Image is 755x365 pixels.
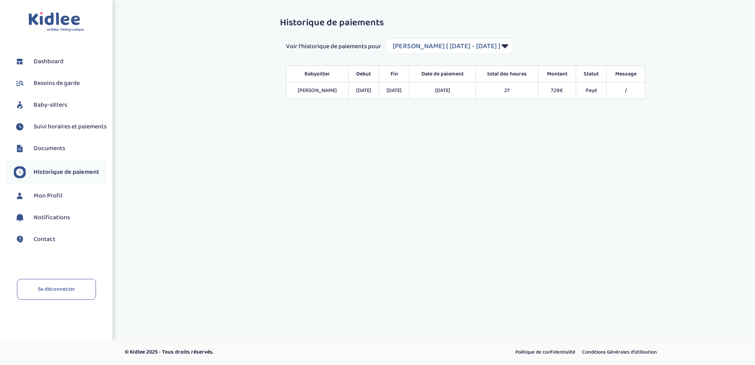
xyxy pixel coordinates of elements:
th: total des heures [475,66,538,83]
a: Historique de paiement [14,166,107,178]
th: Montant [538,66,576,83]
a: Baby-sitters [14,99,107,111]
span: Suivi horaires et paiements [34,122,107,132]
p: © Kidlee 2025 - Tous droits réservés. [125,348,411,356]
a: Suivi horaires et paiements [14,121,107,133]
span: Contact [34,235,55,244]
td: / [607,83,645,99]
td: [DATE] [348,83,379,99]
img: dashboard.svg [14,56,26,68]
th: Message [607,66,645,83]
a: Politique de confidentialité [513,347,578,357]
span: Dashboard [34,57,64,66]
span: Documents [34,144,65,153]
img: contact.svg [14,233,26,245]
span: Mon Profil [34,191,62,201]
img: besoin.svg [14,77,26,89]
a: Mon Profil [14,190,107,202]
a: Dashboard [14,56,107,68]
th: Debut [348,66,379,83]
th: Babysitter [286,66,348,83]
img: notification.svg [14,212,26,224]
th: Date de paiement [409,66,476,83]
td: Payé [576,83,606,99]
a: Besoins de garde [14,77,107,89]
img: suivihoraire.svg [14,166,26,178]
span: Baby-sitters [34,100,67,110]
td: [DATE] [379,83,409,99]
img: suivihoraire.svg [14,121,26,133]
span: Voir l'historique de paiements pour [286,42,381,51]
th: Statut [576,66,606,83]
img: profil.svg [14,190,26,202]
a: Notifications [14,212,107,224]
th: Fin [379,66,409,83]
h3: Historique de paiements [280,18,651,28]
a: Contact [14,233,107,245]
td: 27 [475,83,538,99]
img: documents.svg [14,143,26,154]
td: [PERSON_NAME] [286,83,348,99]
a: Conditions Générales d’Utilisation [579,347,659,357]
a: Se déconnecter [17,279,96,300]
span: Besoins de garde [34,79,80,88]
td: [DATE] [409,83,476,99]
a: Documents [14,143,107,154]
img: logo.svg [28,12,84,32]
span: Notifications [34,213,70,222]
td: 729€ [538,83,576,99]
img: babysitters.svg [14,99,26,111]
span: Historique de paiement [34,167,99,177]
